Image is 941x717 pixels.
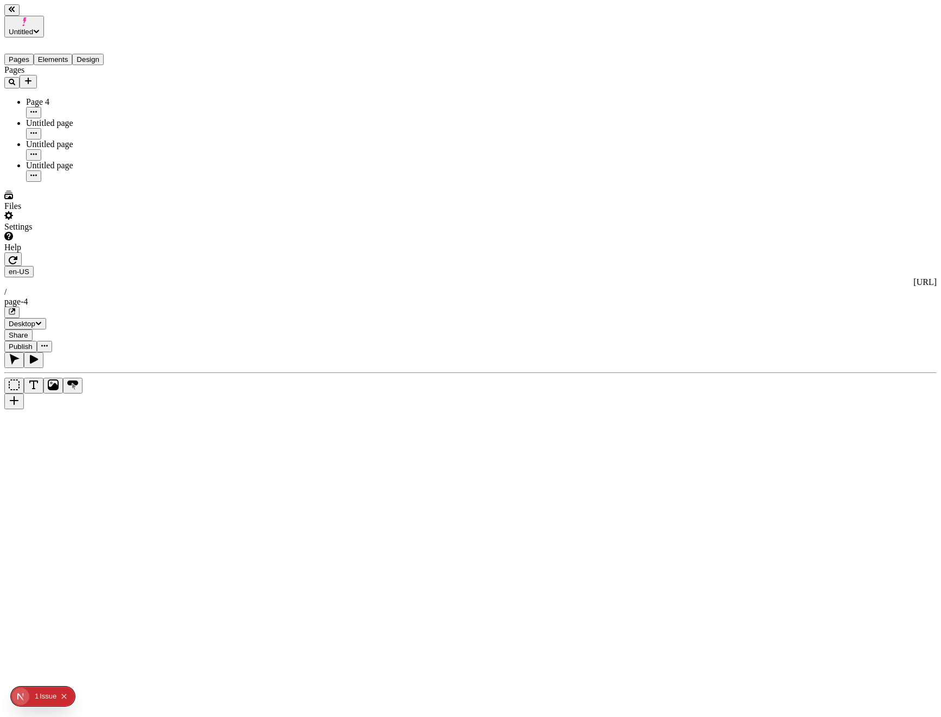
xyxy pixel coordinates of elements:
[9,28,33,36] span: Untitled
[4,378,24,394] button: Box
[9,268,29,276] span: en-US
[9,331,28,339] span: Share
[4,243,135,252] div: Help
[4,297,937,307] div: page-4
[34,54,73,65] button: Elements
[4,54,34,65] button: Pages
[26,97,135,107] div: Page 4
[4,329,33,341] button: Share
[72,54,104,65] button: Design
[20,75,37,88] button: Add new
[9,342,33,351] span: Publish
[26,139,135,149] div: Untitled page
[4,222,135,232] div: Settings
[4,266,34,277] button: Open locale picker
[4,318,46,329] button: Desktop
[4,16,44,37] button: Untitled
[4,277,937,287] div: [URL]
[63,378,82,394] button: Button
[24,378,43,394] button: Text
[4,341,37,352] button: Publish
[4,65,135,75] div: Pages
[43,378,63,394] button: Image
[4,287,937,297] div: /
[9,320,35,328] span: Desktop
[26,118,135,128] div: Untitled page
[26,161,135,170] div: Untitled page
[4,201,135,211] div: Files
